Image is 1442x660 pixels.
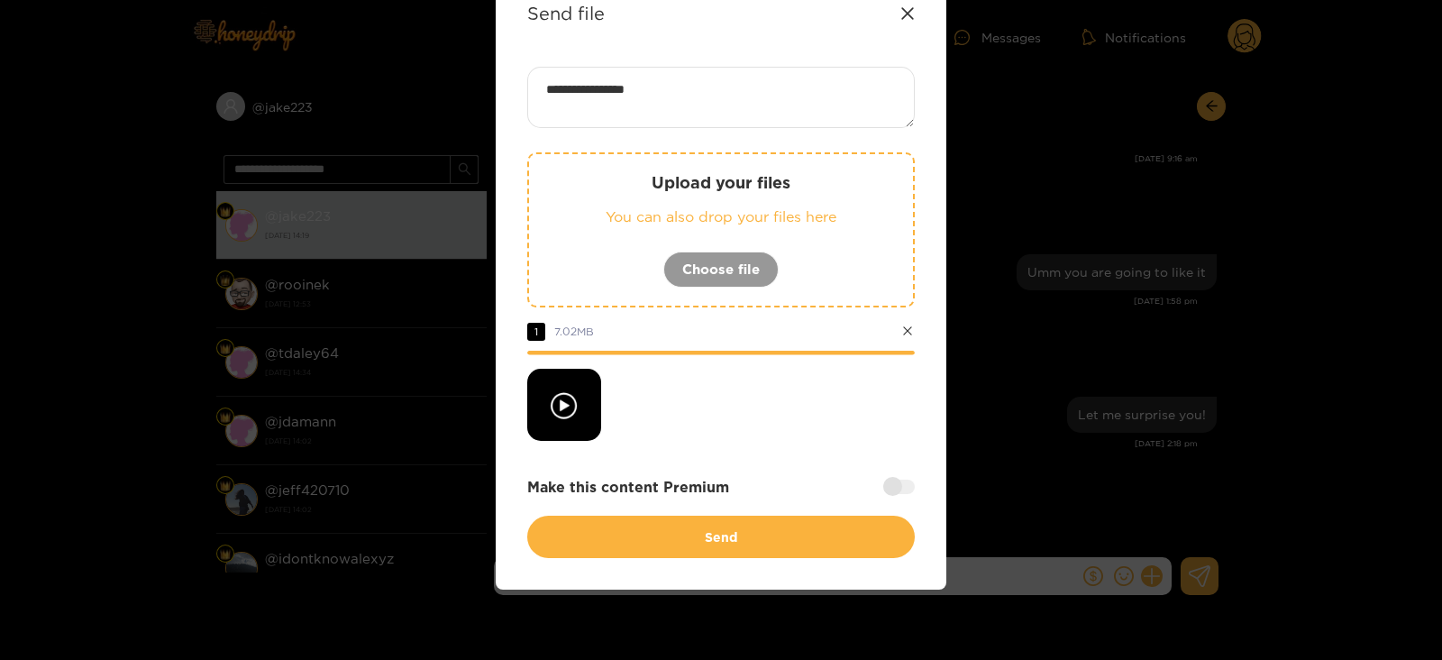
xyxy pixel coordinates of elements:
[565,206,877,227] p: You can also drop your files here
[554,325,594,337] span: 7.02 MB
[565,172,877,193] p: Upload your files
[663,252,779,288] button: Choose file
[527,3,605,23] strong: Send file
[527,477,729,498] strong: Make this content Premium
[527,516,915,558] button: Send
[527,323,545,341] span: 1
